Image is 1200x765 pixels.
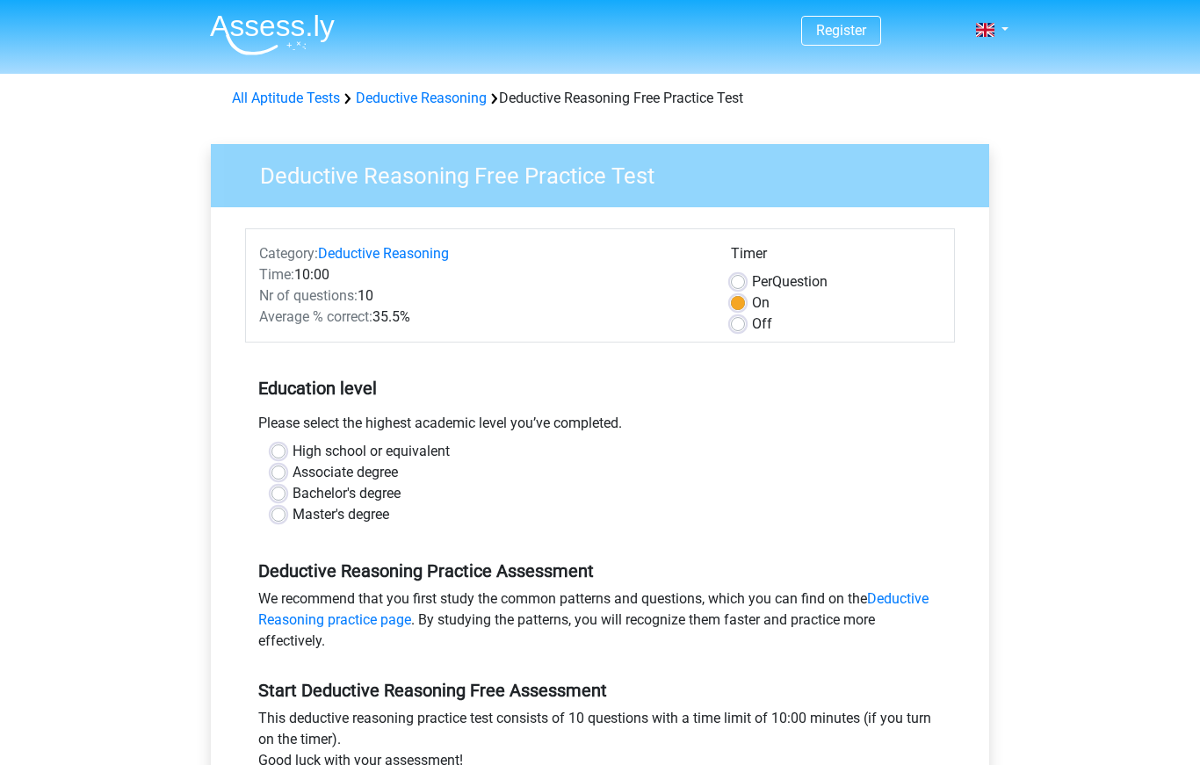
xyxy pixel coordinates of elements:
img: Assessly [210,14,335,55]
span: Average % correct: [259,308,372,325]
label: Question [752,271,828,292]
div: We recommend that you first study the common patterns and questions, which you can find on the . ... [245,588,955,659]
span: Category: [259,245,318,262]
label: Bachelor's degree [293,483,401,504]
div: 10:00 [246,264,718,285]
span: Per [752,273,772,290]
div: 35.5% [246,307,718,328]
a: All Aptitude Tests [232,90,340,106]
label: High school or equivalent [293,441,450,462]
h5: Education level [258,371,942,406]
label: Associate degree [293,462,398,483]
h5: Start Deductive Reasoning Free Assessment [258,680,942,701]
div: Deductive Reasoning Free Practice Test [225,88,975,109]
a: Register [816,22,866,39]
span: Nr of questions: [259,287,358,304]
span: Time: [259,266,294,283]
label: Off [752,314,772,335]
div: 10 [246,285,718,307]
label: Master's degree [293,504,389,525]
a: Deductive Reasoning [356,90,487,106]
label: On [752,292,770,314]
div: Timer [731,243,941,271]
a: Deductive Reasoning [318,245,449,262]
div: Please select the highest academic level you’ve completed. [245,413,955,441]
h3: Deductive Reasoning Free Practice Test [239,155,976,190]
h5: Deductive Reasoning Practice Assessment [258,560,942,581]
